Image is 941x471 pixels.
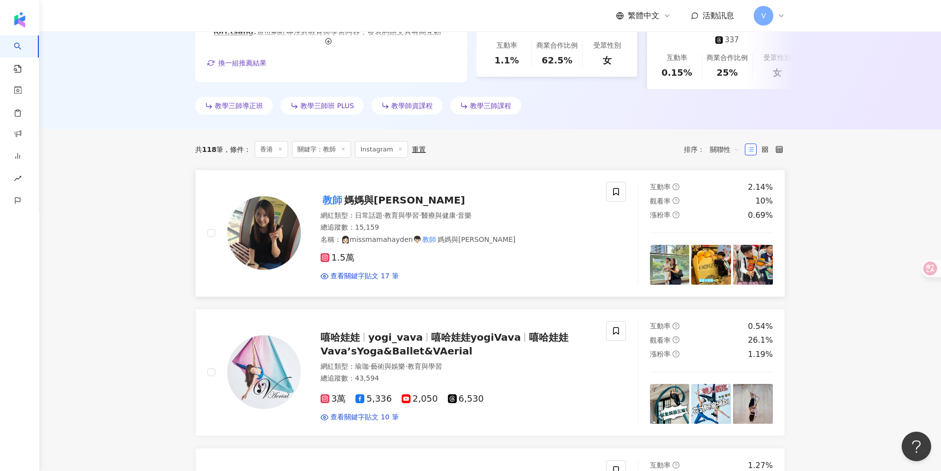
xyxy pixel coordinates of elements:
span: question-circle [673,351,679,357]
img: post-image [650,245,690,285]
span: 醫療與健康 [421,211,456,219]
div: 女 [773,66,782,79]
span: question-circle [673,211,679,218]
span: 香港 [255,141,288,158]
span: 藝術與娛樂 [371,362,405,370]
span: 118 [202,146,216,153]
div: 網紅類型 ： [321,362,594,372]
span: 教學三師課程 [470,102,511,110]
span: 👩🏻missmamahayden👦🏻 [341,235,421,243]
div: 25% [716,66,737,79]
span: 名稱 ： [321,234,516,245]
div: 總追蹤數 ： 15,159 [321,223,594,233]
span: V [761,10,766,21]
div: 1.27% [748,460,773,471]
span: · [405,362,407,370]
span: 日常話題 [355,211,382,219]
div: 受眾性別 [593,41,621,51]
span: 漲粉率 [650,211,671,219]
span: question-circle [673,323,679,329]
span: 關聯性 [710,142,739,157]
span: 關鍵字：教師 [292,141,351,158]
div: 2.14% [748,182,773,193]
div: 互動率 [667,53,687,63]
div: 0.69% [748,210,773,221]
div: 26.1% [748,335,773,346]
span: 教學三師班 PLUS [300,102,354,110]
span: 條件 ： [223,146,251,153]
span: 活動訊息 [703,11,734,20]
span: 嘻哈娃娃Vava’sYoga&Ballet&VAerial [321,331,568,357]
img: post-image [650,384,690,424]
span: 6,530 [448,394,484,404]
span: 查看關鍵字貼文 17 筆 [330,271,399,281]
span: question-circle [673,462,679,469]
span: 互動率 [650,461,671,469]
a: KOL Avatar教師媽媽與[PERSON_NAME]網紅類型：日常話題·教育與學習·醫療與健康·音樂總追蹤數：15,159名稱：👩🏻missmamahayden👦🏻教師媽媽與[PERSON_... [195,170,785,297]
div: 共 筆 [195,146,223,153]
button: 換一組推薦結果 [207,56,267,70]
div: 女 [603,54,612,66]
span: 5,336 [355,394,392,404]
span: 瑜珈 [355,362,369,370]
span: 換一組推薦結果 [218,59,266,67]
img: KOL Avatar [227,196,301,270]
span: · [369,362,371,370]
span: 互動率 [650,183,671,191]
span: question-circle [673,183,679,190]
span: question-circle [673,197,679,204]
img: KOL Avatar [227,335,301,409]
span: 媽媽與[PERSON_NAME] [344,194,465,206]
img: post-image [691,384,731,424]
span: rise [14,169,22,191]
span: 嘻哈娃娃 [321,331,360,343]
span: 繁體中文 [628,10,659,21]
span: 1.5萬 [321,253,354,263]
mark: 教師 [321,192,344,208]
a: search [14,35,33,74]
span: 互動率 [650,322,671,330]
iframe: Help Scout Beacon - Open [902,432,931,461]
a: 查看關鍵字貼文 10 筆 [321,412,399,422]
span: 教育與學習 [408,362,442,370]
span: question-circle [673,336,679,343]
span: 2,050 [402,394,438,404]
img: logo icon [12,12,28,28]
div: 337 [725,35,739,45]
span: 嘻哈娃娃yogiVava [431,331,521,343]
span: yogi_vava [368,331,423,343]
a: KOL Avatar嘻哈娃娃yogi_vava嘻哈娃娃yogiVava嘻哈娃娃Vava’sYoga&Ballet&VAerial網紅類型：瑜珈·藝術與娛樂·教育與學習總追蹤數：43,5943萬5... [195,309,785,436]
span: 漲粉率 [650,350,671,358]
img: post-image [733,245,773,285]
img: post-image [691,245,731,285]
div: 網紅類型 ： [321,211,594,221]
div: 總追蹤數 ： 43,594 [321,374,594,383]
span: Instagram [355,141,408,158]
span: 查看關鍵字貼文 10 筆 [330,412,399,422]
mark: 教師 [421,234,438,245]
span: 教學三師導正班 [215,102,263,110]
span: 媽媽與[PERSON_NAME] [438,235,515,243]
span: 3萬 [321,394,346,404]
a: 查看關鍵字貼文 17 筆 [321,271,399,281]
div: 1.1% [495,54,519,66]
span: 觀看率 [650,336,671,344]
span: 觀看率 [650,197,671,205]
span: 教育與學習 [384,211,419,219]
div: 受眾性別 [764,53,791,63]
span: 音樂 [458,211,471,219]
div: 0.15% [661,66,692,79]
div: 重置 [412,146,426,153]
div: 0.54% [748,321,773,332]
div: 排序： [684,142,745,157]
span: · [382,211,384,219]
div: 62.5% [542,54,572,66]
div: 商業合作比例 [536,41,578,51]
img: post-image [733,384,773,424]
div: 商業合作比例 [706,53,748,63]
div: 1.19% [748,349,773,360]
span: · [419,211,421,219]
span: 教學師資課程 [391,102,433,110]
span: · [456,211,458,219]
div: 10% [755,196,773,206]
